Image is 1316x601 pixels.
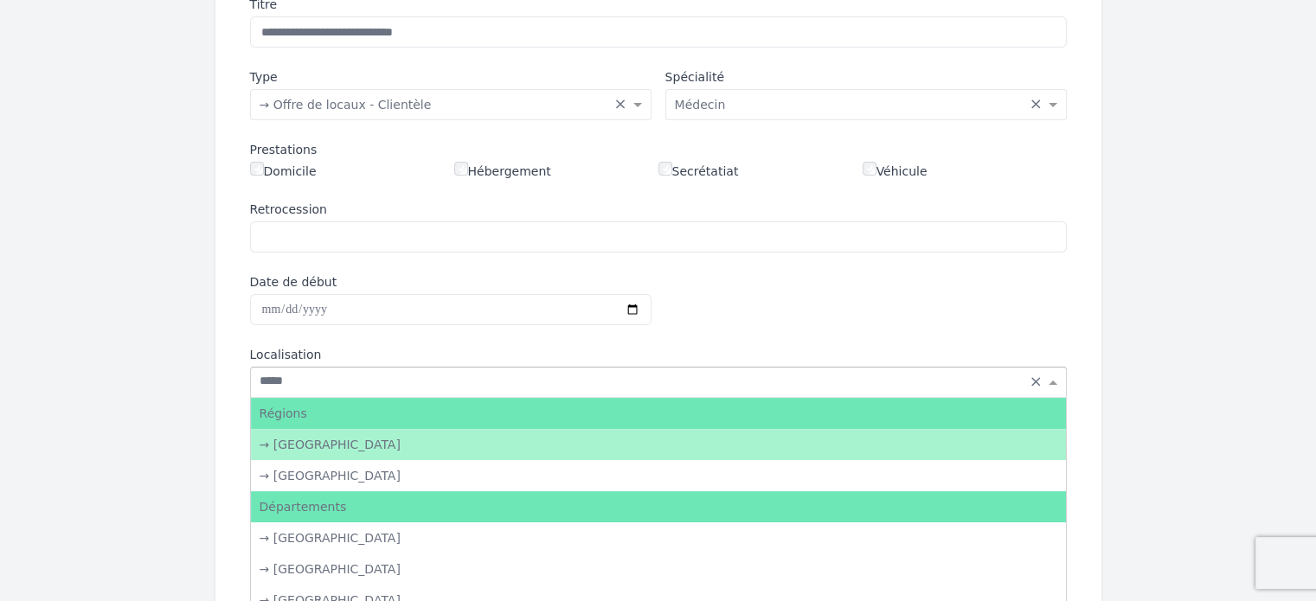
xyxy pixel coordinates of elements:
[250,141,1067,158] div: Prestations
[251,460,1066,491] div: → [GEOGRAPHIC_DATA]
[658,162,672,176] input: Secrétatiat
[250,273,652,291] label: Date de début
[251,553,1066,585] div: → [GEOGRAPHIC_DATA]
[250,68,652,86] label: Type
[251,429,1066,460] div: → [GEOGRAPHIC_DATA]
[1030,96,1044,113] span: Clear all
[250,162,317,180] label: Domicile
[658,162,739,180] label: Secrétatiat
[665,68,1067,86] label: Spécialité
[1030,374,1044,391] span: Clear all
[250,346,1067,363] label: Localisation
[454,162,468,176] input: Hébergement
[614,96,629,113] span: Clear all
[251,491,1066,522] div: Départements
[250,162,264,176] input: Domicile
[251,522,1066,553] div: → [GEOGRAPHIC_DATA]
[250,201,1067,218] label: Retrocession
[863,162,876,176] input: Véhicule
[454,162,551,180] label: Hébergement
[251,398,1066,429] div: Régions
[863,162,928,180] label: Véhicule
